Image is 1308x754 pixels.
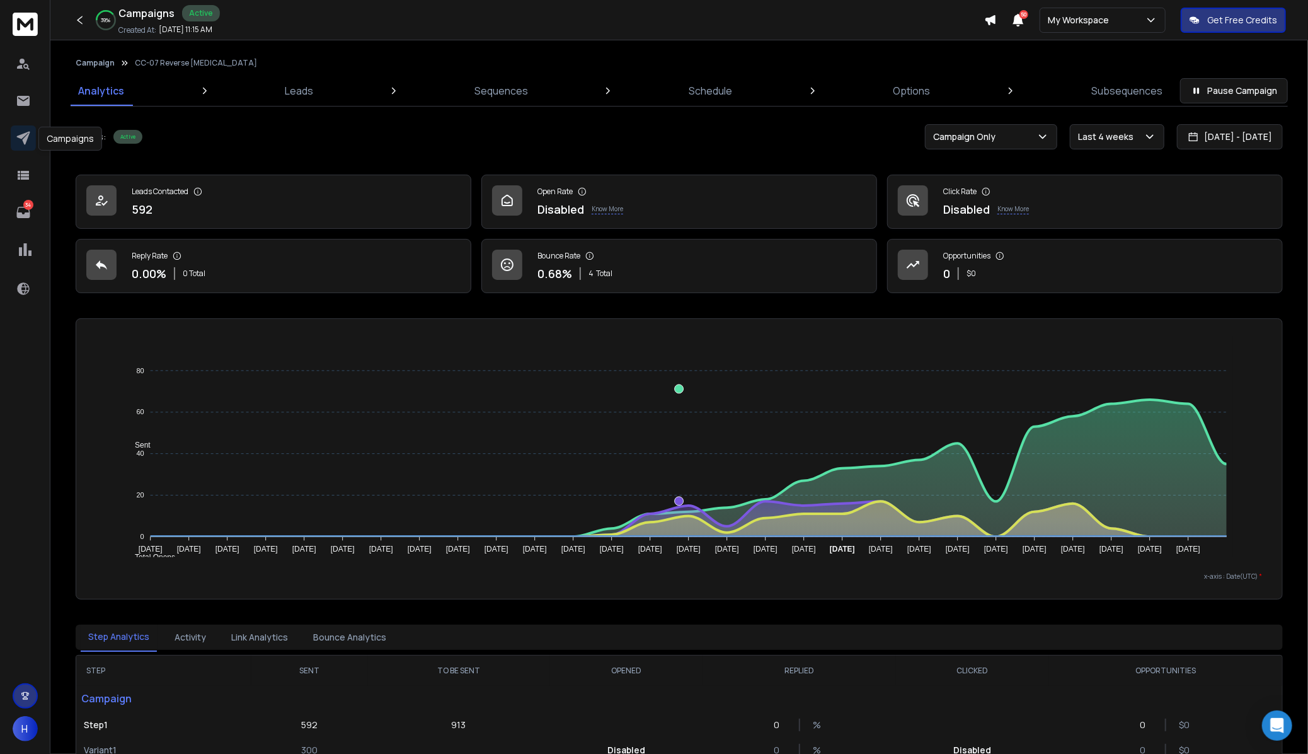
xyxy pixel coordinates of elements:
p: Click Rate [943,187,977,197]
tspan: [DATE] [254,545,278,554]
p: Know More [997,204,1029,214]
tspan: [DATE] [523,545,547,554]
p: Get Free Credits [1207,14,1277,26]
p: [DATE] 11:15 AM [159,25,212,35]
tspan: [DATE] [1138,545,1162,554]
tspan: [DATE] [1023,545,1047,554]
tspan: 60 [136,409,144,416]
p: $ 0 [1179,719,1191,731]
tspan: [DATE] [946,545,970,554]
a: Options [886,76,938,106]
tspan: 0 [140,533,144,540]
p: Analytics [78,83,124,98]
span: Total Opens [125,553,175,562]
a: Schedule [681,76,740,106]
p: 34 [23,200,33,210]
p: Created At: [118,25,156,35]
p: Leads Contacted [132,187,188,197]
tspan: [DATE] [139,545,163,554]
p: x-axis : Date(UTC) [96,572,1262,581]
span: 50 [1019,10,1028,19]
th: STEP [76,656,251,686]
tspan: [DATE] [907,545,931,554]
tspan: [DATE] [485,545,508,554]
tspan: [DATE] [561,545,585,554]
button: H [13,716,38,741]
button: Link Analytics [224,623,295,651]
p: 913 [452,719,466,731]
button: Step Analytics [81,623,157,652]
p: Campaign [76,686,251,711]
th: SENT [251,656,368,686]
p: Bounce Rate [537,251,580,261]
p: Campaign Only [933,130,1001,143]
a: Bounce Rate0.68%4Total [481,239,877,293]
h1: Campaigns [118,6,175,21]
tspan: [DATE] [408,545,432,554]
tspan: [DATE] [600,545,624,554]
p: 592 [301,719,318,731]
p: 0.68 % [537,265,572,282]
span: 4 [588,269,594,279]
button: Campaign [76,58,115,68]
th: OPPORTUNITIES [1049,656,1282,686]
div: Campaigns [38,127,102,151]
tspan: [DATE] [754,545,777,554]
button: Activity [167,623,214,651]
a: Subsequences [1084,76,1170,106]
a: Sequences [467,76,536,106]
tspan: [DATE] [715,545,739,554]
p: 0 [774,719,786,731]
tspan: 20 [136,491,144,499]
a: Opportunities0$0 [887,239,1283,293]
button: Pause Campaign [1180,78,1288,103]
tspan: [DATE] [177,545,201,554]
a: Open RateDisabledKnow More [481,175,877,229]
tspan: 40 [136,449,144,457]
p: 39 % [101,16,111,24]
th: CLICKED [896,656,1049,686]
p: $ 0 [967,269,976,279]
div: Active [182,5,220,21]
tspan: [DATE] [1099,545,1123,554]
p: Subsequences [1091,83,1162,98]
th: TO BE SENT [368,656,550,686]
tspan: [DATE] [446,545,470,554]
tspan: [DATE] [638,545,662,554]
tspan: [DATE] [1176,545,1200,554]
a: 34 [11,200,36,225]
p: 0.00 % [132,265,166,282]
span: Total [596,269,612,279]
tspan: [DATE] [331,545,355,554]
p: Reply Rate [132,251,168,261]
tspan: [DATE] [369,545,393,554]
tspan: [DATE] [1061,545,1085,554]
tspan: 80 [136,367,144,374]
p: 0 Total [183,269,205,279]
p: Opportunities [943,251,990,261]
p: Sequences [474,83,528,98]
p: Step 1 [84,719,244,731]
tspan: [DATE] [677,545,701,554]
p: Options [893,83,931,98]
p: Leads [285,83,313,98]
p: Schedule [689,83,732,98]
p: Disabled [537,200,584,218]
tspan: [DATE] [792,545,816,554]
tspan: [DATE] [215,545,239,554]
a: Leads [277,76,321,106]
p: Last 4 weeks [1078,130,1139,143]
th: OPENED [550,656,703,686]
a: Analytics [71,76,132,106]
p: 0 [943,265,950,282]
p: CC-07 Reverse [MEDICAL_DATA] [135,58,257,68]
button: Bounce Analytics [306,623,394,651]
p: Know More [592,204,623,214]
p: My Workspace [1048,14,1114,26]
p: Open Rate [537,187,573,197]
a: Reply Rate0.00%0 Total [76,239,471,293]
p: 0 [1140,719,1152,731]
tspan: [DATE] [869,545,893,554]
